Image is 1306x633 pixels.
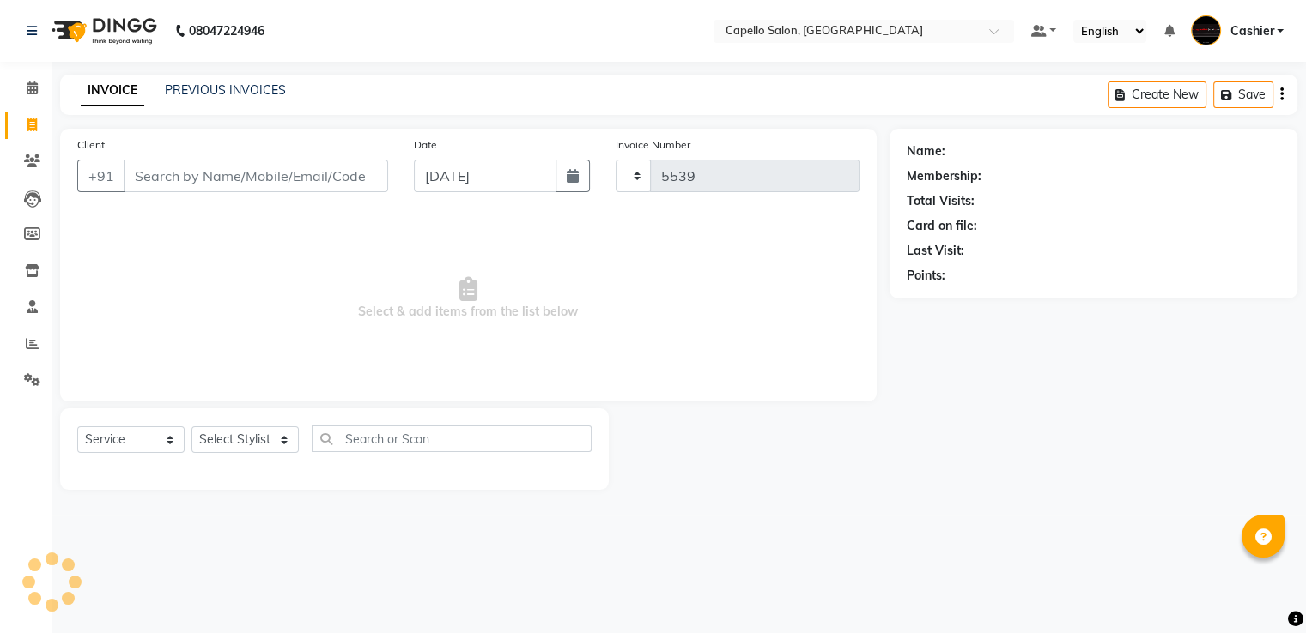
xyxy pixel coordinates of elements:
[81,75,144,106] a: INVOICE
[165,82,286,98] a: PREVIOUS INVOICES
[1213,81,1273,108] button: Save
[189,7,264,55] b: 08047224946
[1230,22,1273,40] span: Cashier
[907,217,977,235] div: Card on file:
[907,267,945,285] div: Points:
[77,137,105,153] label: Client
[124,160,388,192] input: Search by Name/Mobile/Email/Code
[907,242,964,260] div: Last Visit:
[907,167,981,185] div: Membership:
[1191,15,1221,45] img: Cashier
[312,425,592,452] input: Search or Scan
[414,137,437,153] label: Date
[907,142,945,160] div: Name:
[1108,81,1206,108] button: Create New
[77,213,860,384] span: Select & add items from the list below
[616,137,690,153] label: Invoice Number
[907,192,975,210] div: Total Visits:
[77,160,125,192] button: +91
[44,7,161,55] img: logo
